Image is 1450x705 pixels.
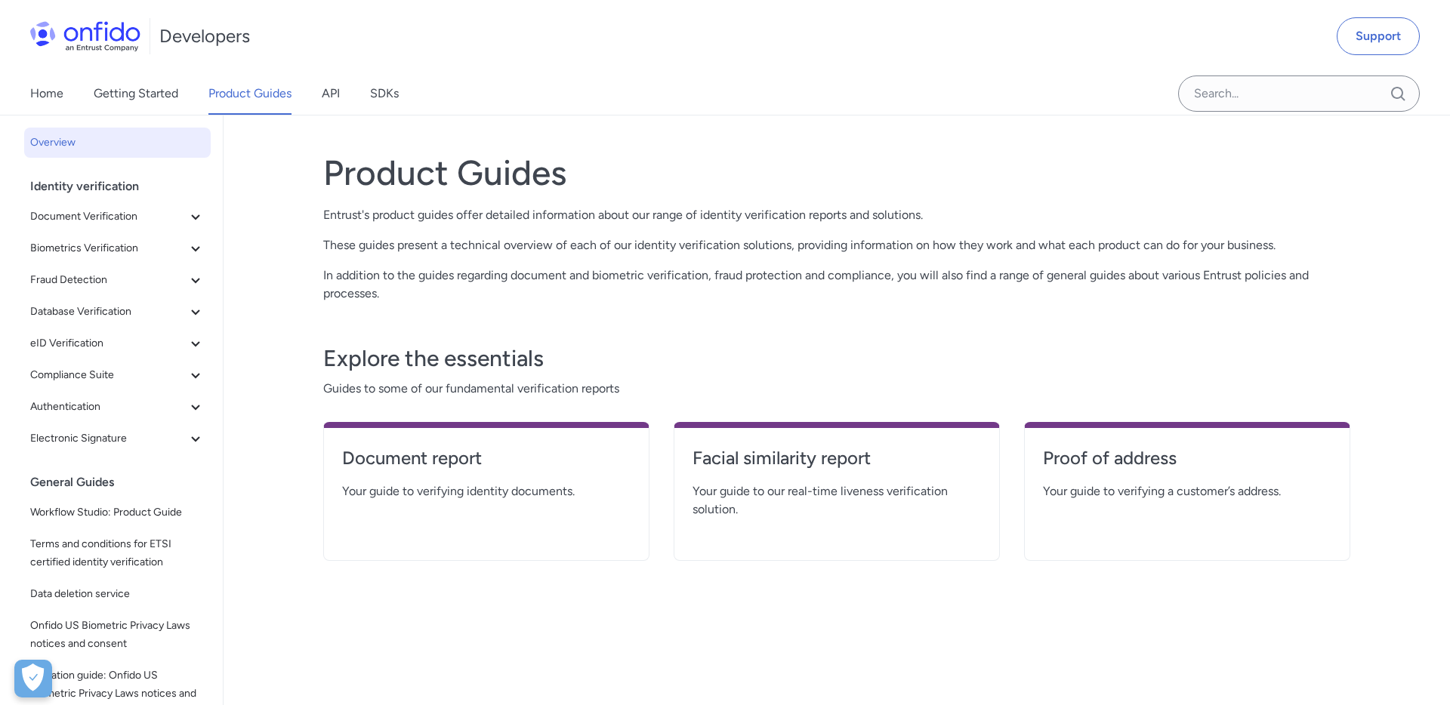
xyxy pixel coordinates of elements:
a: Overview [24,128,211,158]
span: Document Verification [30,208,187,226]
a: Getting Started [94,72,178,115]
h1: Developers [159,24,250,48]
span: Overview [30,134,205,152]
input: Onfido search input field [1178,75,1420,112]
div: General Guides [30,467,217,497]
span: Workflow Studio: Product Guide [30,503,205,522]
a: Product Guides [208,72,292,115]
div: Cookie Preferences [14,660,52,697]
button: Open Preferences [14,660,52,697]
p: In addition to the guides regarding document and biometric verification, fraud protection and com... [323,266,1350,303]
a: SDKs [370,72,399,115]
a: Workflow Studio: Product Guide [24,497,211,528]
a: Data deletion service [24,579,211,609]
img: Onfido Logo [30,21,140,51]
span: Biometrics Verification [30,239,187,257]
button: Database Verification [24,297,211,327]
span: Data deletion service [30,585,205,603]
a: Home [30,72,63,115]
div: Identity verification [30,171,217,202]
span: Your guide to verifying identity documents. [342,482,631,500]
span: Compliance Suite [30,366,187,384]
span: Electronic Signature [30,429,187,448]
span: Your guide to our real-time liveness verification solution. [693,482,981,519]
h4: Proof of address [1043,446,1331,470]
span: Your guide to verifying a customer’s address. [1043,482,1331,500]
button: Authentication [24,392,211,422]
button: Fraud Detection [24,265,211,295]
a: Facial similarity report [693,446,981,482]
p: These guides present a technical overview of each of our identity verification solutions, providi... [323,236,1350,254]
h4: Facial similarity report [693,446,981,470]
button: Document Verification [24,202,211,232]
h3: Explore the essentials [323,343,1350,374]
span: Onfido US Biometric Privacy Laws notices and consent [30,617,205,653]
h4: Document report [342,446,631,470]
button: Electronic Signature [24,423,211,454]
a: Proof of address [1043,446,1331,482]
span: Authentication [30,398,187,416]
button: eID Verification [24,328,211,359]
span: Terms and conditions for ETSI certified identity verification [30,535,205,571]
button: Compliance Suite [24,360,211,390]
span: Guides to some of our fundamental verification reports [323,380,1350,398]
p: Entrust's product guides offer detailed information about our range of identity verification repo... [323,206,1350,224]
a: Terms and conditions for ETSI certified identity verification [24,529,211,577]
a: Document report [342,446,631,482]
span: Database Verification [30,303,187,321]
button: Biometrics Verification [24,233,211,263]
a: Support [1337,17,1420,55]
a: Onfido US Biometric Privacy Laws notices and consent [24,611,211,659]
span: eID Verification [30,334,187,352]
h1: Product Guides [323,152,1350,194]
span: Fraud Detection [30,271,187,289]
a: API [322,72,340,115]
